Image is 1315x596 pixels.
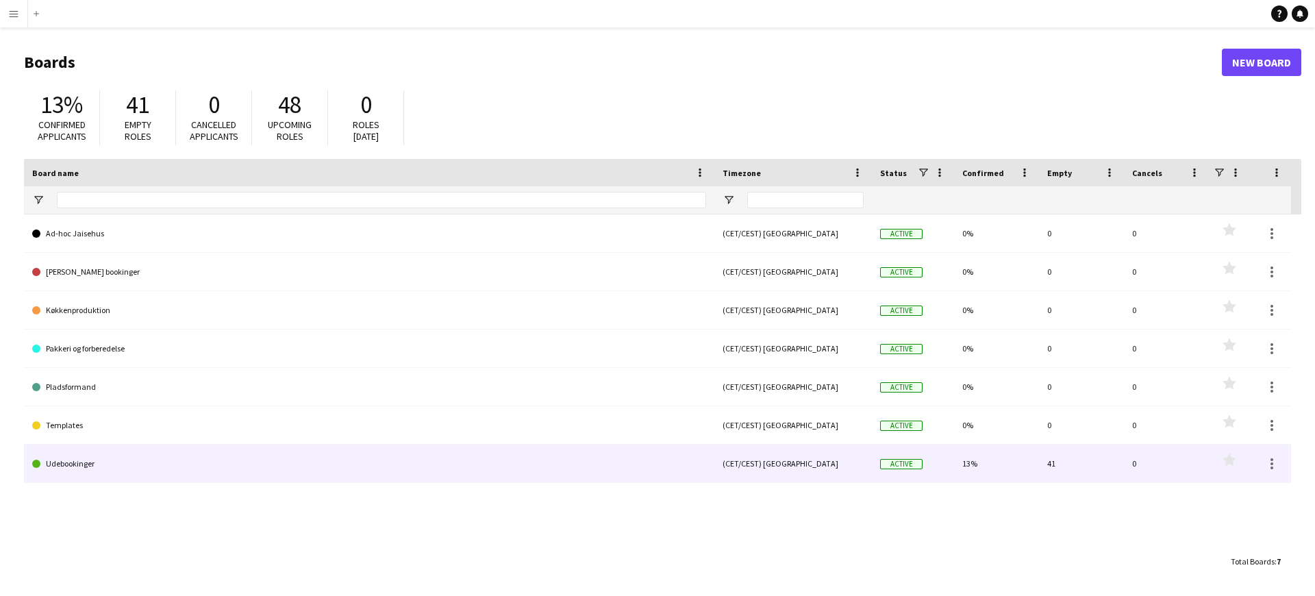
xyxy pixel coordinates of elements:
span: Active [880,229,923,239]
div: 0 [1124,368,1209,406]
span: Active [880,382,923,393]
span: Active [880,267,923,277]
span: Cancelled applicants [190,119,238,142]
div: 41 [1039,445,1124,482]
div: 0% [954,253,1039,290]
span: Cancels [1132,168,1162,178]
span: Active [880,306,923,316]
a: Udebookinger [32,445,706,483]
button: Open Filter Menu [32,194,45,206]
div: (CET/CEST) [GEOGRAPHIC_DATA] [714,214,872,252]
button: Open Filter Menu [723,194,735,206]
div: (CET/CEST) [GEOGRAPHIC_DATA] [714,406,872,444]
input: Board name Filter Input [57,192,706,208]
div: 0% [954,291,1039,329]
span: Board name [32,168,79,178]
span: 41 [126,90,149,120]
a: Templates [32,406,706,445]
div: 0% [954,368,1039,406]
h1: Boards [24,52,1222,73]
span: 48 [278,90,301,120]
a: New Board [1222,49,1301,76]
a: Pladsformand [32,368,706,406]
div: 0 [1039,406,1124,444]
div: (CET/CEST) [GEOGRAPHIC_DATA] [714,368,872,406]
div: 0% [954,214,1039,252]
div: 0% [954,330,1039,367]
span: Empty [1047,168,1072,178]
span: Upcoming roles [268,119,312,142]
span: 0 [208,90,220,120]
div: 0 [1124,406,1209,444]
div: 13% [954,445,1039,482]
div: 0 [1124,214,1209,252]
a: [PERSON_NAME] bookinger [32,253,706,291]
div: (CET/CEST) [GEOGRAPHIC_DATA] [714,330,872,367]
span: Empty roles [125,119,151,142]
span: Total Boards [1231,556,1275,567]
div: 0 [1039,291,1124,329]
a: Pakkeri og forberedelse [32,330,706,368]
div: 0% [954,406,1039,444]
div: (CET/CEST) [GEOGRAPHIC_DATA] [714,291,872,329]
span: Confirmed applicants [38,119,86,142]
span: Confirmed [962,168,1004,178]
div: 0 [1039,330,1124,367]
span: Timezone [723,168,761,178]
div: 0 [1124,291,1209,329]
a: Køkkenproduktion [32,291,706,330]
div: (CET/CEST) [GEOGRAPHIC_DATA] [714,445,872,482]
span: Roles [DATE] [353,119,379,142]
span: 0 [360,90,372,120]
div: 0 [1039,253,1124,290]
div: : [1231,548,1281,575]
div: 0 [1124,445,1209,482]
span: Active [880,344,923,354]
div: 0 [1039,368,1124,406]
span: Active [880,459,923,469]
div: (CET/CEST) [GEOGRAPHIC_DATA] [714,253,872,290]
span: Status [880,168,907,178]
span: 7 [1277,556,1281,567]
a: Ad-hoc Jaisehus [32,214,706,253]
div: 0 [1124,253,1209,290]
div: 0 [1124,330,1209,367]
div: 0 [1039,214,1124,252]
input: Timezone Filter Input [747,192,864,208]
span: Active [880,421,923,431]
span: 13% [40,90,83,120]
